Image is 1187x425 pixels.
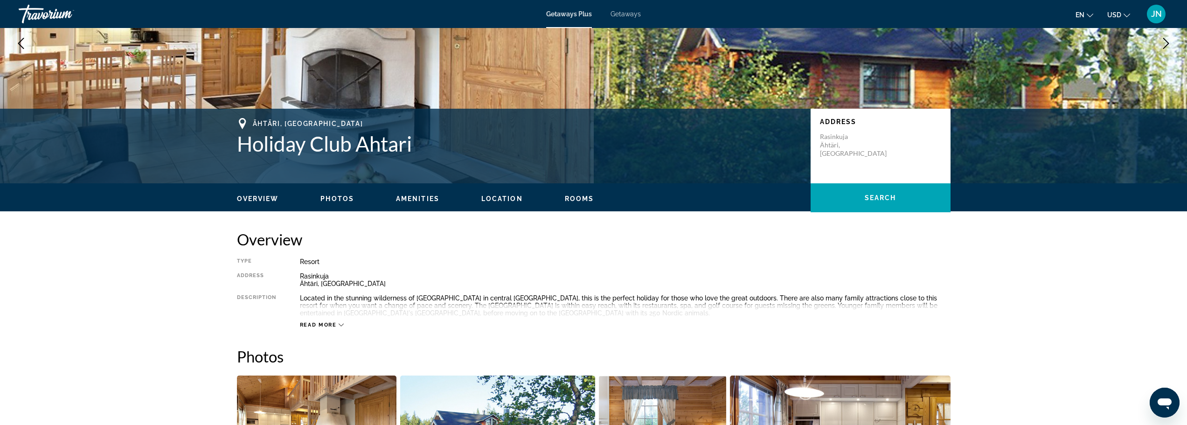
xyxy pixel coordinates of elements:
[1144,4,1168,24] button: User Menu
[320,195,354,202] span: Photos
[1150,388,1180,418] iframe: Button to launch messaging window
[320,195,354,203] button: Photos
[546,10,592,18] a: Getaways Plus
[253,120,363,127] span: Ähtäri, [GEOGRAPHIC_DATA]
[19,2,112,26] a: Travorium
[300,258,951,265] div: Resort
[1076,11,1084,19] span: en
[237,294,277,317] div: Description
[1154,32,1178,55] button: Next image
[481,195,523,202] span: Location
[237,195,279,203] button: Overview
[565,195,594,202] span: Rooms
[565,195,594,203] button: Rooms
[237,195,279,202] span: Overview
[9,32,33,55] button: Previous image
[237,258,277,265] div: Type
[300,294,951,317] div: Located in the stunning wilderness of [GEOGRAPHIC_DATA] in central [GEOGRAPHIC_DATA], this is the...
[1076,8,1093,21] button: Change language
[1107,11,1121,19] span: USD
[237,272,277,287] div: Address
[300,272,951,287] div: Rasinkuja Ähtäri, [GEOGRAPHIC_DATA]
[811,183,951,212] button: Search
[396,195,439,203] button: Amenities
[237,347,951,366] h2: Photos
[820,132,895,158] p: Rasinkuja Ähtäri, [GEOGRAPHIC_DATA]
[1107,8,1130,21] button: Change currency
[820,118,941,125] p: Address
[237,230,951,249] h2: Overview
[237,132,801,156] h1: Holiday Club Ahtari
[300,321,344,328] button: Read more
[396,195,439,202] span: Amenities
[300,322,337,328] span: Read more
[481,195,523,203] button: Location
[865,194,896,202] span: Search
[611,10,641,18] a: Getaways
[1151,9,1162,19] span: JN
